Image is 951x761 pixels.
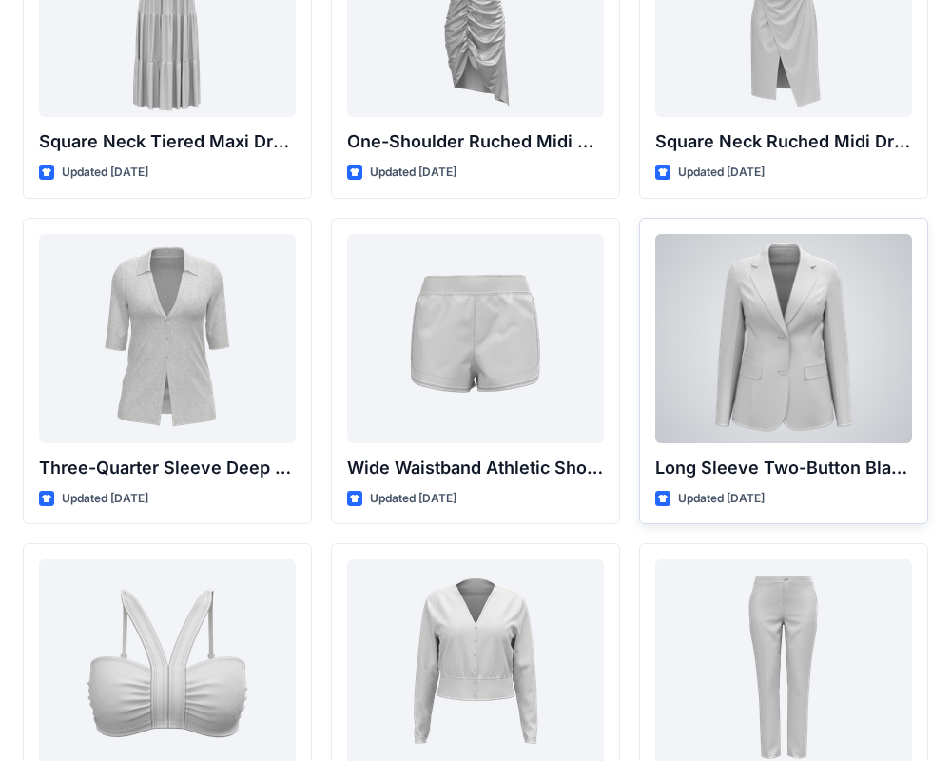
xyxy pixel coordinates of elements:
p: One-Shoulder Ruched Midi Dress with Asymmetrical Hem [347,128,604,155]
p: Long Sleeve Two-Button Blazer with Flap Pockets [655,455,912,481]
p: Three-Quarter Sleeve Deep V-Neck Button-Down Top [39,455,296,481]
p: Updated [DATE] [62,163,148,183]
p: Updated [DATE] [370,163,456,183]
a: Long Sleeve Two-Button Blazer with Flap Pockets [655,234,912,443]
p: Square Neck Tiered Maxi Dress with Ruffle Sleeves [39,128,296,155]
a: Three-Quarter Sleeve Deep V-Neck Button-Down Top [39,234,296,443]
p: Updated [DATE] [678,163,765,183]
p: Wide Waistband Athletic Shorts [347,455,604,481]
p: Updated [DATE] [370,489,456,509]
a: Wide Waistband Athletic Shorts [347,234,604,443]
p: Updated [DATE] [62,489,148,509]
p: Square Neck Ruched Midi Dress with Asymmetrical Hem [655,128,912,155]
p: Updated [DATE] [678,489,765,509]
